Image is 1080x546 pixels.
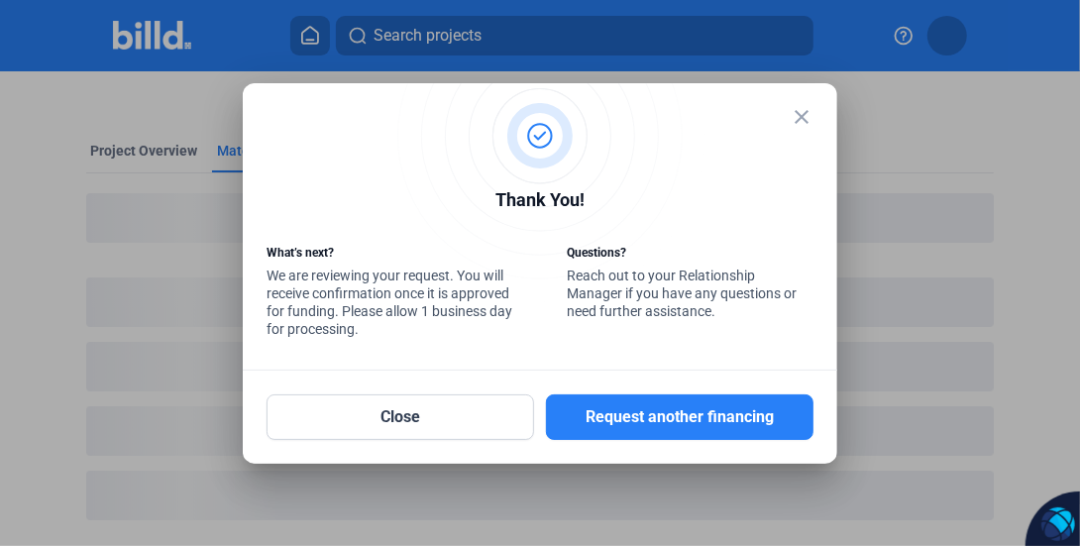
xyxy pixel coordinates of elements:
div: Reach out to your Relationship Manager if you have any questions or need further assistance. [568,244,813,325]
button: Close [267,394,534,440]
button: Request another financing [546,394,813,440]
div: Thank You! [267,186,813,219]
div: We are reviewing your request. You will receive confirmation once it is approved for funding. Ple... [267,244,512,343]
mat-icon: close [790,105,813,129]
div: What’s next? [267,244,512,267]
div: Questions? [568,244,813,267]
